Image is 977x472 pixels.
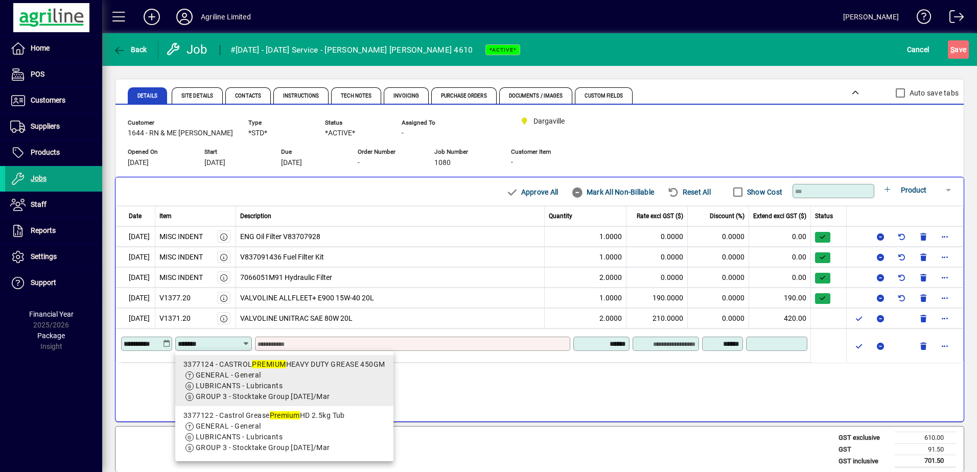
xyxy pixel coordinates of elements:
[907,41,929,58] span: Cancel
[688,226,749,247] td: 0.0000
[115,288,155,308] td: [DATE]
[168,8,201,26] button: Profile
[688,267,749,288] td: 0.0000
[270,411,300,419] em: Premium
[895,432,956,444] td: 610.00
[502,183,562,201] button: Approve All
[506,184,558,200] span: Approve All
[749,226,811,247] td: 0.00
[31,70,44,78] span: POS
[843,9,899,25] div: [PERSON_NAME]
[815,211,833,221] span: Status
[236,247,545,267] td: V837091436 Fuel Filter Kit
[833,432,895,444] td: GST exclusive
[688,308,749,328] td: 0.0000
[908,88,959,98] label: Auto save tabs
[159,231,203,242] div: MISC INDENT
[240,211,271,221] span: Description
[549,211,572,221] span: Quantity
[115,267,155,288] td: [DATE]
[942,2,964,35] a: Logout
[5,218,102,244] a: Reports
[29,310,74,318] span: Financial Year
[749,288,811,308] td: 190.00
[252,360,286,368] em: PREMIUM
[937,228,953,245] button: More options
[749,267,811,288] td: 0.00
[236,226,545,247] td: ENG Oil Filter V83707928
[115,247,155,267] td: [DATE]
[128,129,233,137] span: 1644 - RN & ME [PERSON_NAME]
[904,40,932,59] button: Cancel
[128,159,149,167] span: [DATE]
[236,308,545,328] td: VALVOLINE UNITRAC SAE 80W 20L
[571,184,654,200] span: Mark All Non-Billable
[5,88,102,113] a: Customers
[31,278,56,287] span: Support
[599,313,622,324] span: 2.0000
[511,149,572,155] span: Customer Item
[37,332,65,340] span: Package
[31,200,46,208] span: Staff
[196,382,283,390] span: LUBRICANTS - Lubricants
[626,288,688,308] td: 190.0000
[937,249,953,265] button: More options
[511,158,513,167] span: -
[31,96,65,104] span: Customers
[110,40,150,59] button: Back
[626,226,688,247] td: 0.0000
[745,187,782,197] label: Show Cost
[325,120,386,126] span: Status
[159,211,172,221] span: Item
[909,2,932,35] a: Knowledge Base
[235,93,261,99] span: Contacts
[166,41,210,58] div: Job
[129,211,142,221] span: Date
[159,272,203,283] div: MISC INDENT
[833,455,895,467] td: GST inclusive
[196,443,330,452] span: GROUP 3 - Stocktake Group [DATE]/Mar
[113,45,147,54] span: Back
[895,455,956,467] td: 701.50
[710,211,745,221] span: Discount (%)
[937,338,953,354] button: More options
[895,443,956,455] td: 91.50
[31,252,57,261] span: Settings
[599,252,622,263] span: 1.0000
[688,288,749,308] td: 0.0000
[5,114,102,139] a: Suppliers
[31,226,56,234] span: Reports
[248,120,310,126] span: Type
[115,308,155,328] td: [DATE]
[626,308,688,328] td: 210.0000
[159,293,191,303] div: V1377.20
[663,183,715,201] button: Reset All
[434,149,496,155] span: Job Number
[585,93,622,99] span: Custom Fields
[236,288,545,308] td: VALVOLINE ALLFLEET+ E900 15W-40 20L
[201,9,251,25] div: Agriline Limited
[183,359,385,370] div: 3377124 - CASTROL HEAVY DUTY GREASE 450GM
[950,45,955,54] span: S
[599,293,622,303] span: 1.0000
[567,183,658,201] button: Mark All Non-Billable
[5,192,102,218] a: Staff
[137,93,157,99] span: Details
[599,272,622,283] span: 2.0000
[341,93,371,99] span: Tech Notes
[196,392,330,400] span: GROUP 3 - Stocktake Group [DATE]/Mar
[749,247,811,267] td: 0.00
[183,410,385,421] div: 3377122 - Castrol Grease HD 2.5kg Tub
[626,247,688,267] td: 0.0000
[948,40,969,59] button: Save
[115,226,155,247] td: [DATE]
[204,149,266,155] span: Start
[509,93,563,99] span: Documents / Images
[402,120,463,126] span: Assigned To
[31,122,60,130] span: Suppliers
[281,159,302,167] span: [DATE]
[358,149,419,155] span: Order Number
[135,8,168,26] button: Add
[441,93,487,99] span: Purchase Orders
[31,174,46,182] span: Jobs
